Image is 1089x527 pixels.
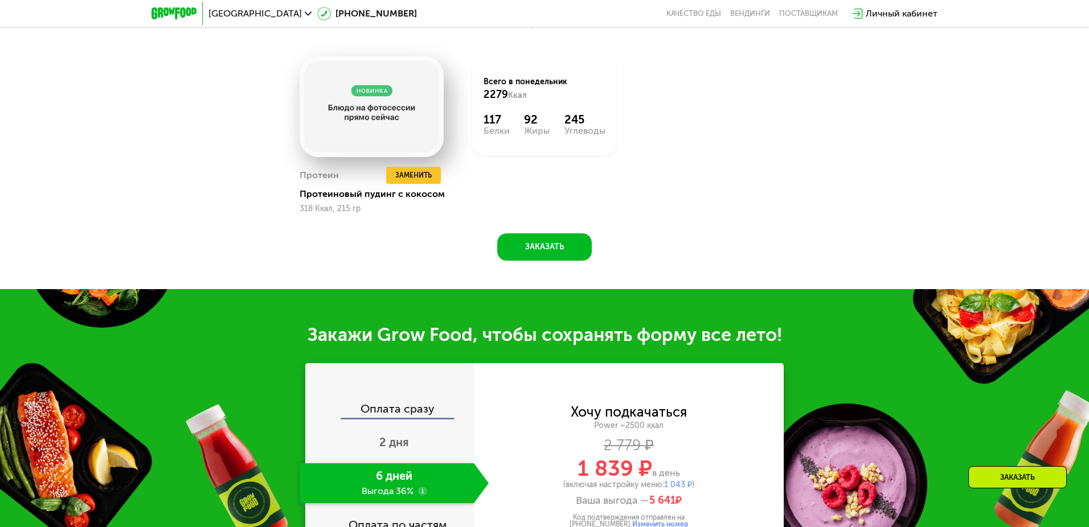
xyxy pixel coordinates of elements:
div: Power ~2500 ккал [474,421,784,431]
a: [PHONE_NUMBER] [317,7,417,20]
div: Углеводы [564,126,605,135]
div: 92 [524,113,550,126]
span: 2279 [484,88,508,101]
div: Протеиновый пудинг с кокосом [300,188,453,200]
button: Заказать [497,233,592,261]
div: 245 [564,113,605,126]
div: Протеин [300,167,339,184]
div: (включая настройку меню: ) [474,481,784,489]
div: 318 Ккал, 215 гр [300,204,444,213]
div: Белки [484,126,510,135]
div: поставщикам [779,9,838,18]
span: 2 дня [379,435,409,449]
span: ₽ [649,495,682,507]
div: 2 779 ₽ [474,439,784,452]
button: Заменить [386,167,441,184]
div: 117 [484,113,510,126]
div: Оплата сразу [306,403,474,418]
div: Всего в понедельник [484,76,605,101]
div: Заказать [968,466,1067,488]
span: 1 043 ₽ [664,480,692,489]
span: Заменить [395,170,432,181]
div: Личный кабинет [866,7,937,20]
span: [GEOGRAPHIC_DATA] [208,9,302,18]
span: 5 641 [649,494,675,507]
a: Качество еды [666,9,721,18]
div: Ваша выгода — [474,495,784,507]
span: Ккал [508,90,527,100]
span: 1 839 ₽ [578,455,652,481]
span: в день [652,467,680,478]
div: Хочу подкачаться [571,406,687,418]
div: Жиры [524,126,550,135]
a: Вендинги [730,9,770,18]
